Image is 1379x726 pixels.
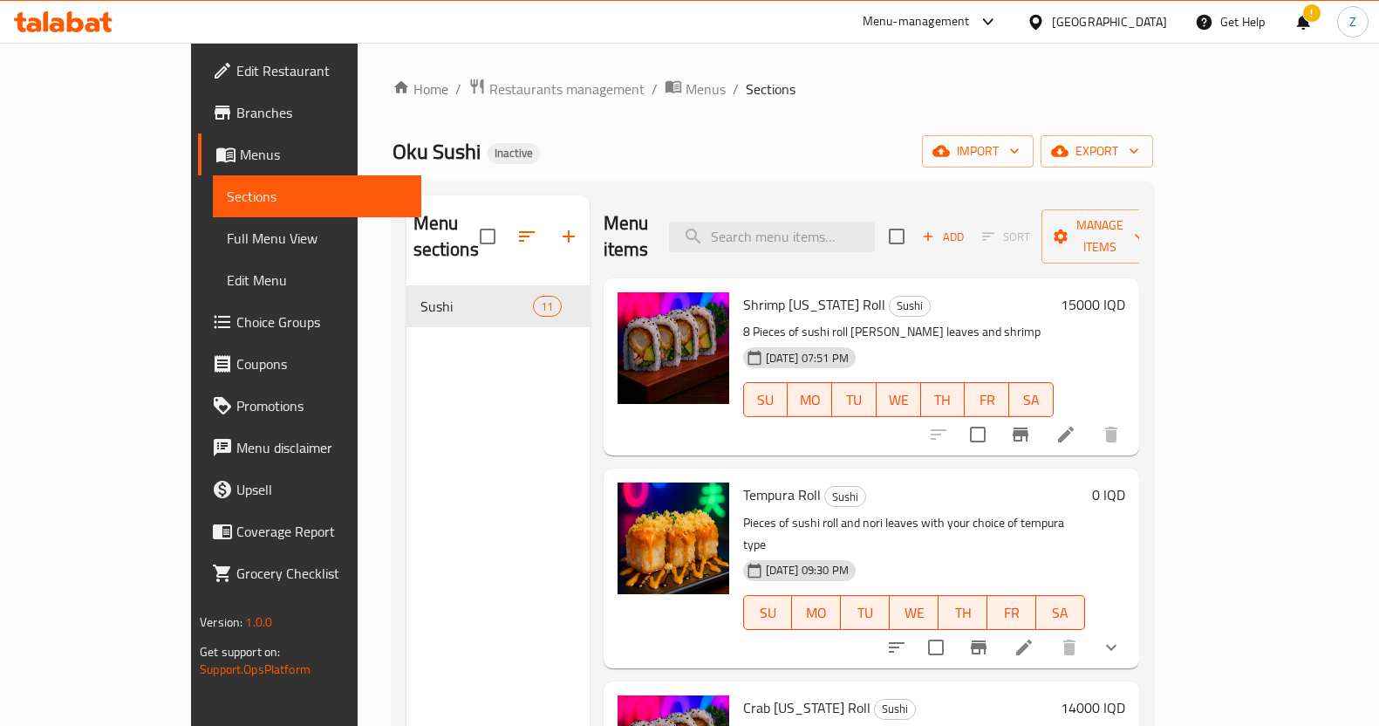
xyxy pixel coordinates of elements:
span: Tempura Roll [743,482,821,508]
a: Branches [198,92,421,134]
span: WE [884,387,914,413]
button: delete [1048,627,1090,668]
button: show more [1090,627,1132,668]
span: 11 [534,298,560,315]
span: Crab [US_STATE] Roll [743,695,870,721]
button: TH [921,382,966,417]
button: Manage items [1041,209,1158,264]
span: 1.0.0 [245,611,272,634]
button: SU [743,382,788,417]
span: SA [1016,387,1047,413]
button: TU [841,595,890,630]
button: Branch-specific-item [958,627,1000,668]
span: Get support on: [200,640,280,663]
span: Manage items [1055,215,1144,258]
button: SA [1036,595,1085,630]
li: / [652,79,658,99]
a: Edit menu item [1055,424,1076,445]
span: Promotions [236,395,407,416]
span: [DATE] 07:51 PM [759,350,856,366]
button: import [922,135,1034,168]
span: import [936,140,1020,162]
button: TH [939,595,987,630]
div: items [533,296,561,317]
button: Branch-specific-item [1000,414,1041,455]
span: Coverage Report [236,521,407,542]
span: Add [919,227,966,247]
span: SU [751,600,786,626]
span: Grocery Checklist [236,563,407,584]
button: export [1041,135,1153,168]
a: Sections [213,175,421,217]
li: / [455,79,461,99]
div: Sushi [824,486,866,507]
a: Menus [665,78,726,100]
span: Menus [686,79,726,99]
a: Grocery Checklist [198,552,421,594]
span: Sushi [875,699,915,719]
button: MO [788,382,832,417]
nav: Menu sections [406,278,590,334]
h6: 14000 IQD [1061,695,1125,720]
a: Edit Restaurant [198,50,421,92]
span: Sort sections [506,216,548,257]
button: SU [743,595,793,630]
h2: Menu items [604,210,649,263]
button: FR [987,595,1036,630]
img: Tempura Roll [618,483,729,594]
span: Edit Menu [227,270,407,291]
span: Full Menu View [227,228,407,249]
div: Sushi [874,699,916,720]
h6: 0 IQD [1092,483,1125,507]
span: Sushi [825,487,865,507]
span: FR [972,387,1002,413]
li: / [733,79,739,99]
span: Inactive [488,146,540,161]
span: Choice Groups [236,312,407,332]
button: TU [832,382,877,417]
a: Menus [198,134,421,175]
h2: Menu sections [413,210,480,263]
div: Menu-management [863,11,970,32]
div: Inactive [488,143,540,164]
span: SA [1043,600,1078,626]
span: Select section first [971,223,1041,250]
span: TH [928,387,959,413]
span: Add item [915,223,971,250]
span: export [1055,140,1139,162]
button: sort-choices [876,627,918,668]
button: SA [1009,382,1054,417]
span: Z [1349,12,1356,31]
span: SU [751,387,782,413]
a: Edit Menu [213,259,421,301]
span: Menu disclaimer [236,437,407,458]
button: delete [1090,414,1132,455]
img: Shrimp California Roll [618,292,729,404]
h6: 15000 IQD [1061,292,1125,317]
a: Full Menu View [213,217,421,259]
a: Choice Groups [198,301,421,343]
svg: Show Choices [1101,637,1122,658]
div: Sushi11 [406,285,590,327]
span: Sushi [890,296,930,316]
span: Branches [236,102,407,123]
span: Sections [746,79,795,99]
span: Select section [878,218,915,255]
span: Sushi [420,296,534,317]
a: Edit menu item [1014,637,1034,658]
span: Select to update [918,629,954,666]
span: Sections [227,186,407,207]
a: Coupons [198,343,421,385]
a: Promotions [198,385,421,427]
span: Edit Restaurant [236,60,407,81]
button: MO [792,595,841,630]
span: [DATE] 09:30 PM [759,562,856,579]
button: WE [890,595,939,630]
span: Select all sections [469,218,506,255]
a: Support.OpsPlatform [200,658,311,681]
span: MO [799,600,834,626]
span: Restaurants management [489,79,645,99]
div: [GEOGRAPHIC_DATA] [1052,12,1167,31]
span: Upsell [236,479,407,500]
